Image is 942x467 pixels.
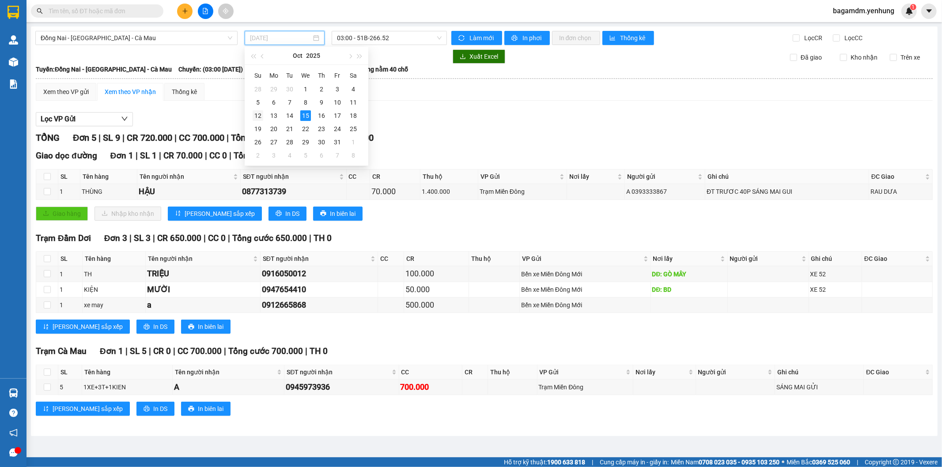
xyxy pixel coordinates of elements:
div: TH [84,269,144,279]
span: | [305,346,307,356]
th: SL [58,365,82,380]
span: Lọc CR [801,33,824,43]
td: Trạm Miền Đông [478,184,567,200]
button: downloadNhập kho nhận [95,207,161,221]
th: SL [58,169,80,184]
span: Đơn 3 [104,233,128,243]
td: 0947654410 [261,282,378,298]
span: Đơn 1 [110,151,134,161]
div: 2 [316,84,327,94]
th: CR [462,365,488,380]
b: Tuyến: Đồng Nai - [GEOGRAPHIC_DATA] - Cà Mau [36,66,172,73]
th: Fr [329,68,345,83]
th: CR [404,252,469,266]
button: downloadXuất Excel [453,49,505,64]
td: 2025-10-12 [250,109,266,122]
input: 15/10/2025 [250,33,311,43]
span: Tên người nhận [148,254,251,264]
div: 31 [332,137,343,147]
span: SĐT người nhận [263,254,369,264]
div: a [147,299,259,311]
div: XE 52 [810,285,861,294]
td: 2025-10-24 [329,122,345,136]
span: Tổng cước 70.000 [234,151,303,161]
button: printerIn DS [269,207,306,221]
td: 0877313739 [241,184,347,200]
span: 1 [912,4,915,10]
td: 2025-11-07 [329,149,345,162]
div: 0945973936 [286,381,397,393]
div: A 0393333867 [626,187,704,196]
span: ĐC Giao [866,367,923,377]
span: aim [223,8,229,14]
span: SL 9 [103,132,120,143]
td: 2025-10-08 [298,96,314,109]
img: warehouse-icon [9,388,18,398]
div: Xem theo VP gửi [43,87,89,97]
div: 23 [316,124,327,134]
td: 2025-10-13 [266,109,282,122]
span: Người gửi [627,172,696,181]
span: | [136,151,138,161]
th: Su [250,68,266,83]
td: HẬU [137,184,241,200]
div: 16 [316,110,327,121]
div: Bến xe Miền Đông Mới [521,269,649,279]
div: Bến xe Miền Đông Mới [521,285,649,294]
span: Chuyến: (03:00 [DATE]) [178,64,243,74]
button: Oct [293,47,303,64]
span: Đồng Nai - Sài Gòn - Cà Mau [41,31,232,45]
span: TỔNG [36,132,60,143]
div: 4 [348,84,359,94]
td: 2025-10-27 [266,136,282,149]
div: 1 [60,269,81,279]
span: plus [182,8,188,14]
div: 22 [300,124,311,134]
td: 2025-11-01 [345,136,361,149]
div: 30 [284,84,295,94]
div: 1 [300,84,311,94]
span: printer [144,324,150,331]
span: SĐT người nhận [287,367,390,377]
span: 03:00 - 51B-266.52 [337,31,441,45]
span: Lọc VP Gửi [41,113,76,124]
span: Tổng cước 650.000 [232,233,307,243]
td: Bến xe Miền Đông Mới [520,282,651,298]
button: sort-ascending[PERSON_NAME] sắp xếp [36,320,130,334]
span: TH 0 [310,346,328,356]
td: 2025-10-21 [282,122,298,136]
div: 17 [332,110,343,121]
div: 1 [60,285,81,294]
span: | [149,346,151,356]
span: | [173,346,175,356]
span: VP Gửi [522,254,642,264]
th: Th [314,68,329,83]
td: 2025-10-19 [250,122,266,136]
div: 1.400.000 [422,187,477,196]
span: Kho nhận [847,53,881,62]
td: 2025-10-10 [329,96,345,109]
td: Trạm Miền Đông [537,380,634,395]
div: 18 [348,110,359,121]
div: 0877313739 [242,185,345,198]
td: 2025-10-29 [298,136,314,149]
span: Tên người nhận [175,367,275,377]
span: Xuất Excel [469,52,498,61]
span: In biên lai [198,322,223,331]
span: Tên người nhận [140,172,231,181]
span: Đơn 1 [100,346,123,356]
td: 2025-10-04 [345,83,361,96]
input: Tìm tên, số ĐT hoặc mã đơn [49,6,153,16]
span: Lọc CC [841,33,864,43]
span: SL 5 [130,346,147,356]
span: | [125,346,128,356]
span: Làm mới [469,33,495,43]
div: 24 [332,124,343,134]
td: 2025-11-02 [250,149,266,162]
td: 0945973936 [284,380,399,395]
div: 0916050012 [262,267,376,280]
button: printerIn DS [136,402,174,416]
button: printerIn biên lai [181,320,231,334]
div: 27 [269,137,279,147]
div: 0912665868 [262,299,376,311]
